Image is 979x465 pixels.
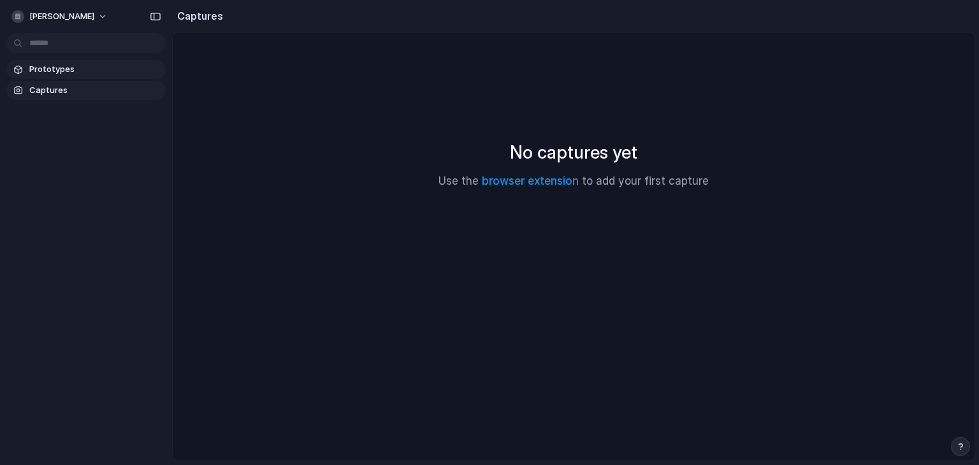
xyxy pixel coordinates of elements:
[172,8,223,24] h2: Captures
[510,139,637,166] h2: No captures yet
[6,6,114,27] button: [PERSON_NAME]
[6,60,166,79] a: Prototypes
[29,63,161,76] span: Prototypes
[439,173,709,190] p: Use the to add your first capture
[6,81,166,100] a: Captures
[29,10,94,23] span: [PERSON_NAME]
[29,84,161,97] span: Captures
[482,175,579,187] a: browser extension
